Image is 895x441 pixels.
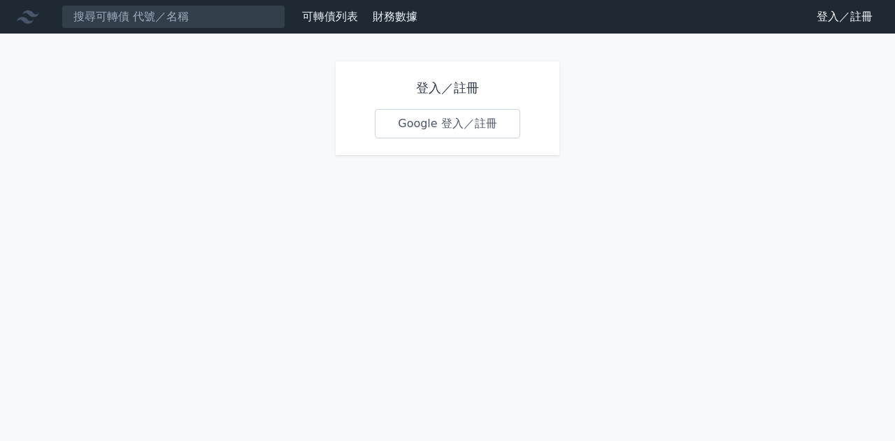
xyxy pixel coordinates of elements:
[375,78,520,98] h1: 登入／註冊
[302,10,358,23] a: 可轉債列表
[805,6,884,28] a: 登入／註冊
[373,10,417,23] a: 財務數據
[375,109,520,138] a: Google 登入／註冊
[62,5,285,29] input: 搜尋可轉債 代號／名稱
